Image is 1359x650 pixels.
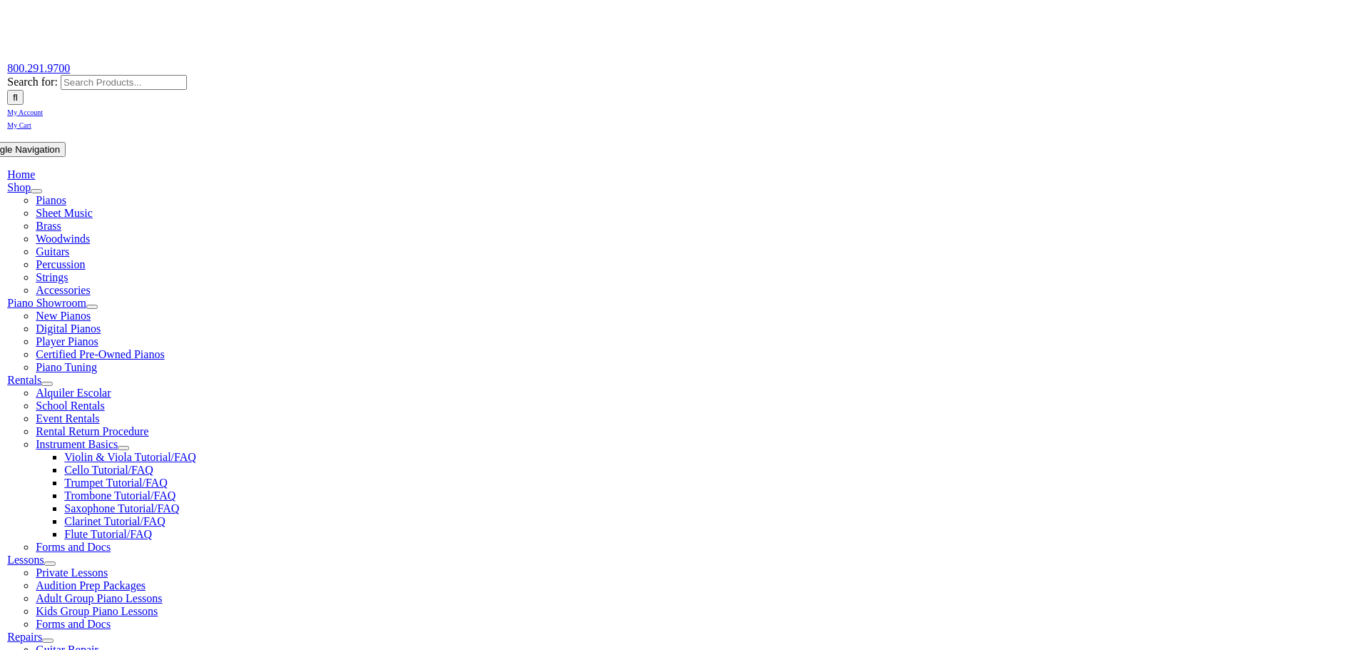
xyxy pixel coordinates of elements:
button: Open submenu of Rentals [41,382,53,386]
a: Audition Prep Packages [36,579,146,591]
input: Search [7,90,24,105]
a: Sheet Music [36,207,93,219]
a: Trumpet Tutorial/FAQ [64,477,167,489]
a: Event Rentals [36,412,99,425]
button: Open submenu of Repairs [42,639,54,643]
span: Search for: [7,76,58,88]
a: School Rentals [36,400,104,412]
a: Piano Tuning [36,361,97,373]
a: Alquiler Escolar [36,387,111,399]
button: Open submenu of Lessons [44,562,56,566]
a: Rental Return Procedure [36,425,148,437]
a: Repairs [7,631,42,643]
a: Kids Group Piano Lessons [36,605,158,617]
a: Player Pianos [36,335,98,347]
input: Search Products... [61,75,187,90]
a: Rentals [7,374,41,386]
a: Percussion [36,258,85,270]
a: Strings [36,271,68,283]
a: Clarinet Tutorial/FAQ [64,515,166,527]
a: 800.291.9700 [7,62,70,74]
a: Certified Pre-Owned Pianos [36,348,164,360]
a: Woodwinds [36,233,90,245]
a: Instrument Basics [36,438,118,450]
a: Adult Group Piano Lessons [36,592,162,604]
a: Cello Tutorial/FAQ [64,464,153,476]
a: Flute Tutorial/FAQ [64,528,152,540]
span: My Account [7,108,43,116]
a: Violin & Viola Tutorial/FAQ [64,451,196,463]
a: Pianos [36,194,66,206]
a: Home [7,168,35,181]
a: Forms and Docs [36,618,111,630]
a: Trombone Tutorial/FAQ [64,489,175,502]
button: Open submenu of Piano Showroom [86,305,98,309]
a: Accessories [36,284,90,296]
span: My Cart [7,121,31,129]
a: Brass [36,220,61,232]
a: Digital Pianos [36,323,101,335]
button: Open submenu of Instrument Basics [118,446,129,450]
a: Shop [7,181,31,193]
a: Forms and Docs [36,541,111,553]
a: My Cart [7,118,31,130]
a: New Pianos [36,310,91,322]
a: Private Lessons [36,567,108,579]
a: Lessons [7,554,44,566]
button: Open submenu of Shop [31,189,42,193]
a: Guitars [36,245,69,258]
a: Saxophone Tutorial/FAQ [64,502,179,514]
a: Piano Showroom [7,297,86,309]
a: My Account [7,105,43,117]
